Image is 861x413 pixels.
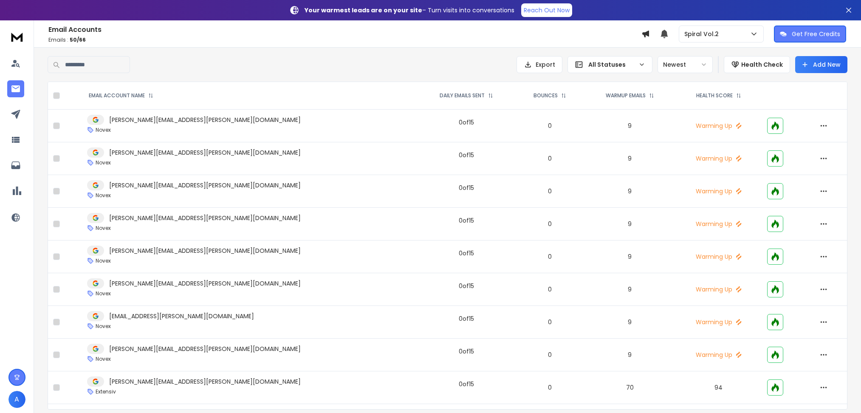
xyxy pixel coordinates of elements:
button: Newest [658,56,713,73]
a: Reach Out Now [521,3,572,17]
p: 0 [521,220,579,228]
p: WARMUP EMAILS [606,92,646,99]
td: 9 [584,339,675,371]
p: Reach Out Now [524,6,570,14]
h1: Email Accounts [48,25,641,35]
p: Warming Up [680,285,757,294]
p: HEALTH SCORE [696,92,733,99]
div: 0 of 15 [459,118,474,127]
p: [PERSON_NAME][EMAIL_ADDRESS][PERSON_NAME][DOMAIN_NAME] [109,246,301,255]
p: 0 [521,351,579,359]
button: Export [517,56,562,73]
div: 0 of 15 [459,282,474,290]
p: Warming Up [680,318,757,326]
p: Novex [96,192,111,199]
p: [PERSON_NAME][EMAIL_ADDRESS][PERSON_NAME][DOMAIN_NAME] [109,116,301,124]
p: Warming Up [680,187,757,195]
p: [PERSON_NAME][EMAIL_ADDRESS][PERSON_NAME][DOMAIN_NAME] [109,181,301,190]
div: 0 of 15 [459,151,474,159]
td: 9 [584,175,675,208]
p: Novex [96,323,111,330]
p: Novex [96,127,111,133]
p: Warming Up [680,252,757,261]
td: 94 [675,371,762,404]
p: Get Free Credits [792,30,840,38]
p: [PERSON_NAME][EMAIL_ADDRESS][PERSON_NAME][DOMAIN_NAME] [109,148,301,157]
p: 0 [521,285,579,294]
button: Health Check [724,56,790,73]
p: Warming Up [680,154,757,163]
p: Novex [96,290,111,297]
p: Health Check [741,60,783,69]
p: 0 [521,187,579,195]
p: Warming Up [680,122,757,130]
div: 0 of 15 [459,184,474,192]
p: 0 [521,122,579,130]
div: 0 of 15 [459,216,474,225]
td: 9 [584,240,675,273]
p: Novex [96,225,111,232]
p: All Statuses [588,60,635,69]
img: logo [8,29,25,45]
p: [EMAIL_ADDRESS][PERSON_NAME][DOMAIN_NAME] [109,312,254,320]
button: Get Free Credits [774,25,846,42]
div: 0 of 15 [459,314,474,323]
td: 9 [584,208,675,240]
button: Add New [795,56,847,73]
div: 0 of 15 [459,249,474,257]
p: Spiral Vol.2 [684,30,722,38]
td: 9 [584,273,675,306]
td: 9 [584,306,675,339]
p: [PERSON_NAME][EMAIL_ADDRESS][PERSON_NAME][DOMAIN_NAME] [109,279,301,288]
p: Novex [96,356,111,362]
span: 50 / 66 [70,36,86,43]
p: Novex [96,159,111,166]
p: [PERSON_NAME][EMAIL_ADDRESS][PERSON_NAME][DOMAIN_NAME] [109,377,301,386]
p: 0 [521,154,579,163]
p: [PERSON_NAME][EMAIL_ADDRESS][PERSON_NAME][DOMAIN_NAME] [109,214,301,222]
p: 0 [521,252,579,261]
td: 9 [584,142,675,175]
p: Warming Up [680,351,757,359]
p: BOUNCES [534,92,558,99]
p: Warming Up [680,220,757,228]
div: EMAIL ACCOUNT NAME [89,92,153,99]
p: Emails : [48,37,641,43]
button: A [8,391,25,408]
td: 9 [584,110,675,142]
p: 0 [521,318,579,326]
div: 0 of 15 [459,380,474,388]
strong: Your warmest leads are on your site [305,6,422,14]
div: 0 of 15 [459,347,474,356]
p: DAILY EMAILS SENT [440,92,485,99]
p: [PERSON_NAME][EMAIL_ADDRESS][PERSON_NAME][DOMAIN_NAME] [109,345,301,353]
p: – Turn visits into conversations [305,6,514,14]
p: Novex [96,257,111,264]
p: 0 [521,383,579,392]
td: 70 [584,371,675,404]
p: Extensiv [96,388,116,395]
